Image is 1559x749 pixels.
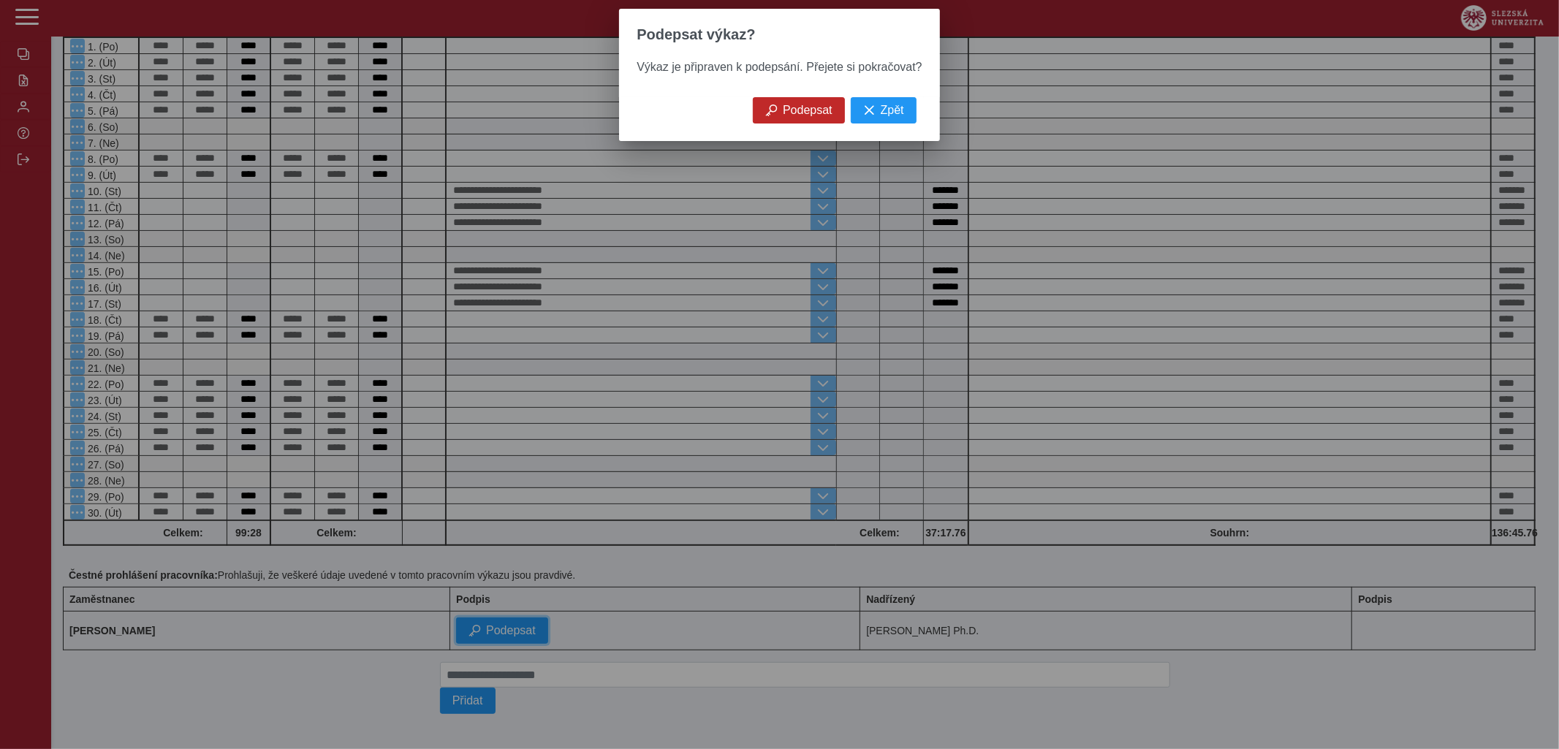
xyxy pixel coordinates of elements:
button: Podepsat [753,97,845,123]
span: Výkaz je připraven k podepsání. Přejete si pokračovat? [637,61,922,73]
span: Podepsat [783,104,832,117]
span: Zpět [881,104,904,117]
button: Zpět [851,97,917,123]
span: Podepsat výkaz? [637,26,755,43]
